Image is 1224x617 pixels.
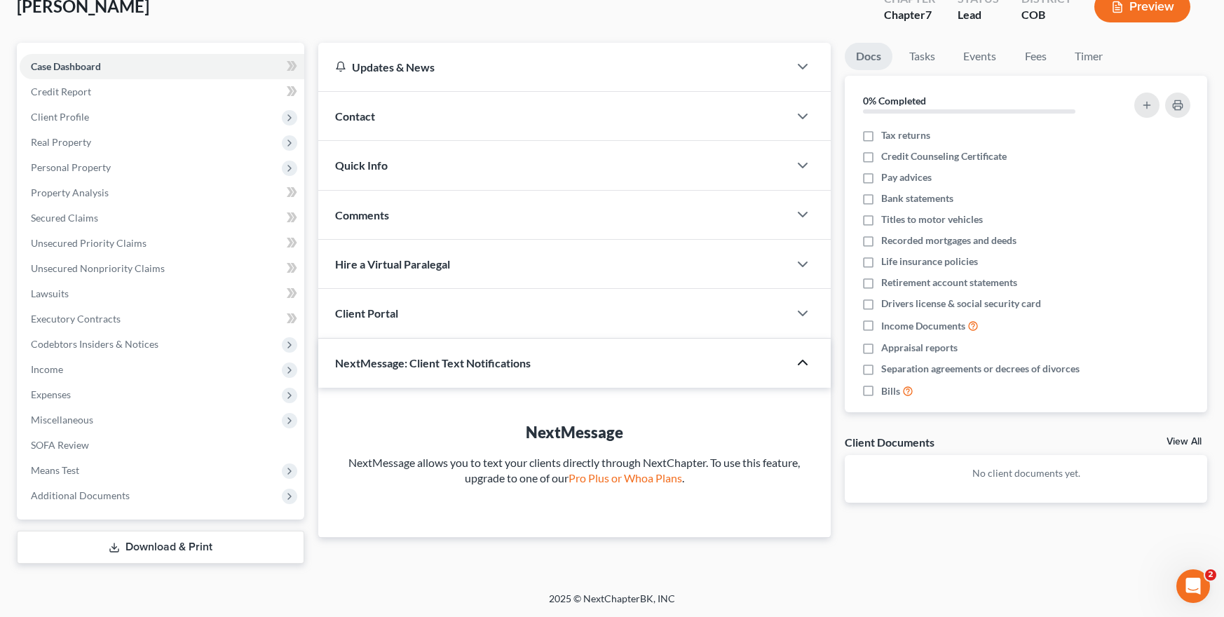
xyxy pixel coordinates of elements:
[31,338,158,350] span: Codebtors Insiders & Notices
[31,212,98,224] span: Secured Claims
[1021,7,1072,23] div: COB
[898,43,946,70] a: Tasks
[881,170,932,184] span: Pay advices
[31,111,89,123] span: Client Profile
[31,161,111,173] span: Personal Property
[881,319,965,333] span: Income Documents
[881,384,900,398] span: Bills
[20,54,304,79] a: Case Dashboard
[335,208,389,222] span: Comments
[20,281,304,306] a: Lawsuits
[20,306,304,332] a: Executory Contracts
[212,592,1012,617] div: 2025 © NextChapterBK, INC
[31,86,91,97] span: Credit Report
[958,7,999,23] div: Lead
[20,205,304,231] a: Secured Claims
[31,262,165,274] span: Unsecured Nonpriority Claims
[881,233,1016,248] span: Recorded mortgages and deeds
[1063,43,1114,70] a: Timer
[31,237,147,249] span: Unsecured Priority Claims
[335,306,398,320] span: Client Portal
[881,149,1007,163] span: Credit Counseling Certificate
[845,43,892,70] a: Docs
[20,79,304,104] a: Credit Report
[881,191,953,205] span: Bank statements
[335,257,450,271] span: Hire a Virtual Paralegal
[863,95,926,107] strong: 0% Completed
[569,471,682,484] a: Pro Plus or Whoa Plans
[881,362,1080,376] span: Separation agreements or decrees of divorces
[20,256,304,281] a: Unsecured Nonpriority Claims
[845,435,934,449] div: Client Documents
[856,466,1196,480] p: No client documents yet.
[346,455,803,487] p: NextMessage allows you to text your clients directly through NextChapter. To use this feature, up...
[1167,437,1202,447] a: View All
[881,212,983,226] span: Titles to motor vehicles
[335,60,773,74] div: Updates & News
[31,464,79,476] span: Means Test
[31,489,130,501] span: Additional Documents
[335,109,375,123] span: Contact
[881,297,1041,311] span: Drivers license & social security card
[1176,569,1210,603] iframe: Intercom live chat
[20,180,304,205] a: Property Analysis
[346,421,803,443] div: NextMessage
[335,356,531,369] span: NextMessage: Client Text Notifications
[881,341,958,355] span: Appraisal reports
[31,287,69,299] span: Lawsuits
[31,136,91,148] span: Real Property
[335,158,388,172] span: Quick Info
[31,439,89,451] span: SOFA Review
[31,313,121,325] span: Executory Contracts
[881,276,1017,290] span: Retirement account statements
[952,43,1007,70] a: Events
[31,363,63,375] span: Income
[17,531,304,564] a: Download & Print
[20,433,304,458] a: SOFA Review
[31,388,71,400] span: Expenses
[31,187,109,198] span: Property Analysis
[31,60,101,72] span: Case Dashboard
[881,128,930,142] span: Tax returns
[31,414,93,426] span: Miscellaneous
[20,231,304,256] a: Unsecured Priority Claims
[884,7,935,23] div: Chapter
[1013,43,1058,70] a: Fees
[881,255,978,269] span: Life insurance policies
[1205,569,1216,581] span: 2
[925,8,932,21] span: 7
